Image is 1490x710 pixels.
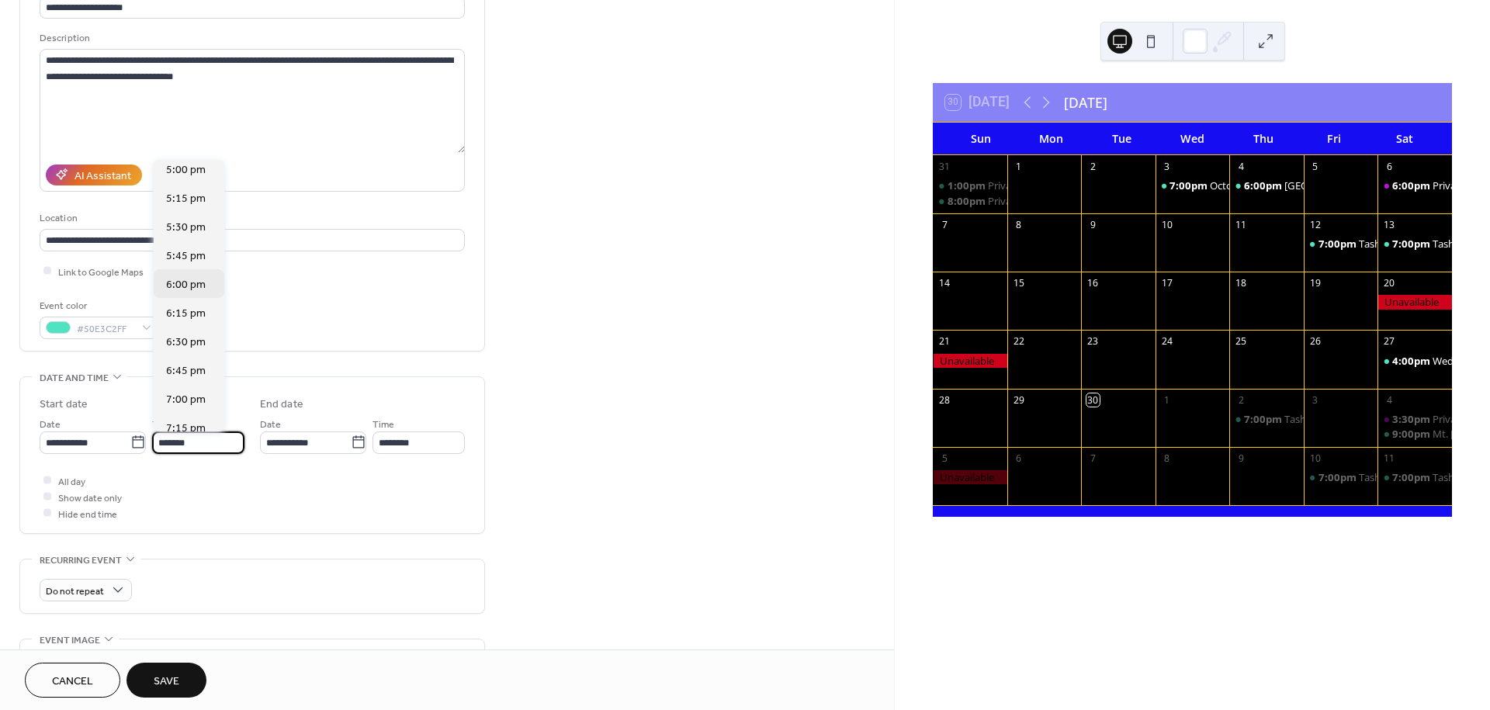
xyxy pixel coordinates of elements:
[40,370,109,386] span: Date and time
[1392,470,1433,484] span: 7:00pm
[1012,335,1025,348] div: 22
[933,354,1007,368] div: Unavailable
[40,552,122,569] span: Recurring event
[1156,178,1230,192] div: Octopus Beer Garden
[260,416,281,432] span: Date
[1160,335,1173,348] div: 24
[260,397,303,413] div: End date
[1383,452,1396,465] div: 11
[1160,219,1173,232] div: 10
[58,264,144,280] span: Link to Google Maps
[1298,123,1369,154] div: Fri
[166,161,206,178] span: 5:00 pm
[1359,470,1444,484] div: Tashmoo Distilling
[1012,393,1025,407] div: 29
[152,416,174,432] span: Time
[1308,219,1322,232] div: 12
[1377,178,1452,192] div: Private Event
[1086,452,1100,465] div: 7
[25,663,120,698] button: Cancel
[1392,412,1433,426] span: 3:30pm
[1383,219,1396,232] div: 13
[1377,295,1452,309] div: Unavailable
[933,470,1007,484] div: Unavailable
[938,452,951,465] div: 5
[1086,335,1100,348] div: 23
[938,219,951,232] div: 7
[1377,354,1452,368] div: Wedding
[1377,237,1452,251] div: Tashmoo Distillery
[1383,335,1396,348] div: 27
[1308,393,1322,407] div: 3
[938,335,951,348] div: 21
[46,165,142,185] button: AI Assistant
[988,194,1065,208] div: Private Event #2
[1016,123,1086,154] div: Mon
[1012,160,1025,173] div: 1
[1392,354,1433,368] span: 4:00pm
[1235,393,1248,407] div: 2
[1160,160,1173,173] div: 3
[1308,335,1322,348] div: 26
[1244,178,1284,192] span: 6:00pm
[1228,123,1298,154] div: Thu
[372,416,394,432] span: Time
[1160,452,1173,465] div: 8
[948,194,988,208] span: 8:00pm
[58,506,117,522] span: Hide end time
[1392,178,1433,192] span: 6:00pm
[166,362,206,379] span: 6:45 pm
[945,123,1016,154] div: Sun
[1160,393,1173,407] div: 1
[1308,452,1322,465] div: 10
[1229,412,1304,426] div: Tashmoo Distilling
[933,178,1007,192] div: Private Event #1
[166,248,206,264] span: 5:45 pm
[166,219,206,235] span: 5:30 pm
[1318,470,1359,484] span: 7:00pm
[1235,335,1248,348] div: 25
[74,168,131,184] div: AI Assistant
[1377,470,1452,484] div: Tashmoo Distilling
[1369,123,1440,154] div: Sat
[40,416,61,432] span: Date
[938,393,951,407] div: 28
[1377,427,1452,441] div: Mt. Clemens Eagles - Bandtoberfest Fundraiser
[938,277,951,290] div: 14
[1210,178,1311,192] div: Octopus Beer Garden
[1086,160,1100,173] div: 2
[1235,160,1248,173] div: 4
[52,674,93,690] span: Cancel
[40,210,462,227] div: Location
[1169,178,1210,192] span: 7:00pm
[1086,393,1100,407] div: 30
[58,473,85,490] span: All day
[166,391,206,407] span: 7:00 pm
[933,194,1007,208] div: Private Event #2
[166,420,206,436] span: 7:15 pm
[40,30,462,47] div: Description
[166,334,206,350] span: 6:30 pm
[40,298,156,314] div: Event color
[1235,277,1248,290] div: 18
[40,397,88,413] div: Start date
[126,663,206,698] button: Save
[1318,237,1359,251] span: 7:00pm
[1377,412,1452,426] div: Private Event
[1012,219,1025,232] div: 8
[1086,219,1100,232] div: 9
[1392,237,1433,251] span: 7:00pm
[1244,412,1284,426] span: 7:00pm
[1304,237,1378,251] div: Tashmoo Distillery
[1229,178,1304,192] div: Stoney Creek RoadHouse
[988,178,1065,192] div: Private Event #1
[1012,452,1025,465] div: 6
[77,320,134,337] span: #50E3C2FF
[1284,178,1385,192] div: [GEOGRAPHIC_DATA]
[1012,277,1025,290] div: 15
[166,276,206,293] span: 6:00 pm
[40,632,100,649] span: Event image
[1392,427,1433,441] span: 9:00pm
[1359,237,1445,251] div: Tashmoo Distillery
[1157,123,1228,154] div: Wed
